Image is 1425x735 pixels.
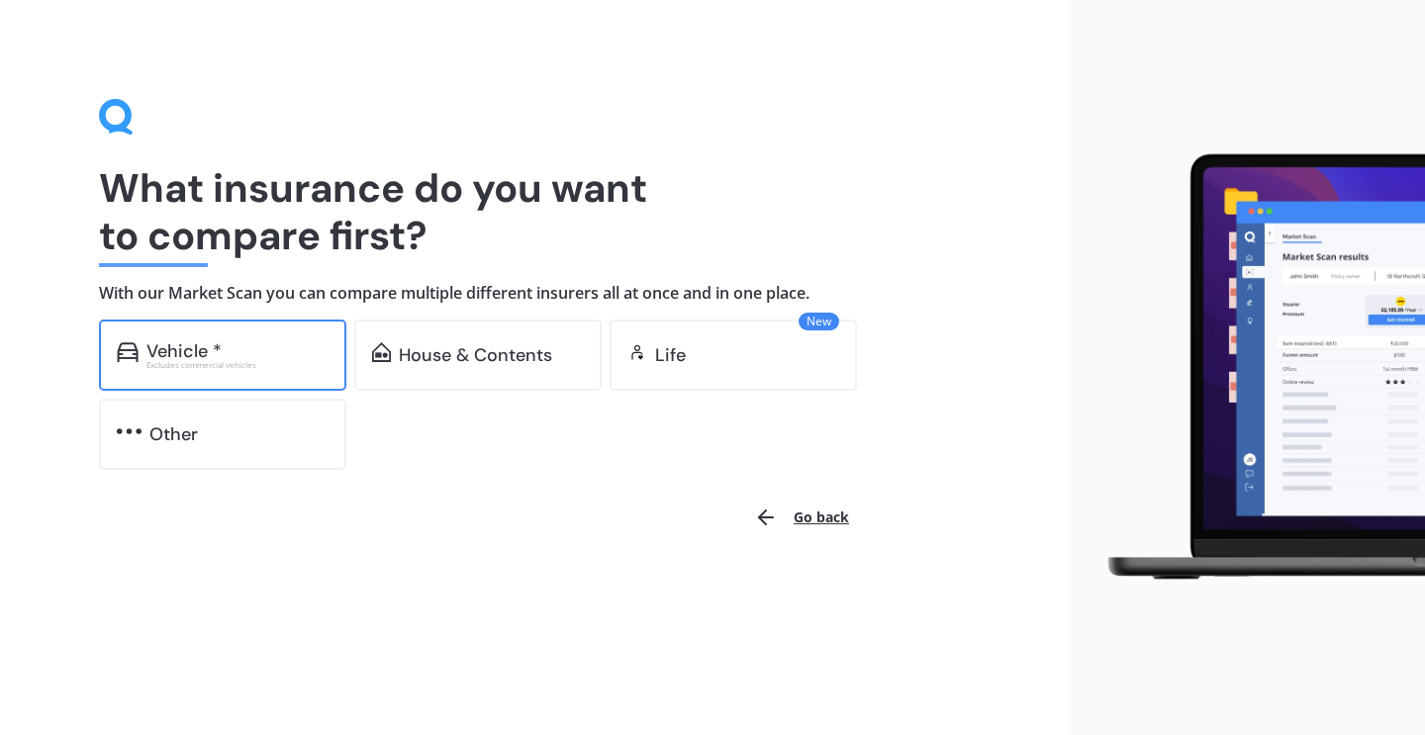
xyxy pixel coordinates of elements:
span: New [799,313,839,330]
div: Life [655,345,686,365]
img: other.81dba5aafe580aa69f38.svg [117,421,142,441]
img: laptop.webp [1085,144,1425,592]
img: car.f15378c7a67c060ca3f3.svg [117,342,139,362]
h1: What insurance do you want to compare first? [99,164,970,259]
img: home-and-contents.b802091223b8502ef2dd.svg [372,342,391,362]
div: Vehicle * [146,341,222,361]
div: Excludes commercial vehicles [146,361,329,369]
h4: With our Market Scan you can compare multiple different insurers all at once and in one place. [99,283,970,304]
img: life.f720d6a2d7cdcd3ad642.svg [627,342,647,362]
div: Other [149,424,198,444]
div: House & Contents [399,345,552,365]
button: Go back [742,494,861,541]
